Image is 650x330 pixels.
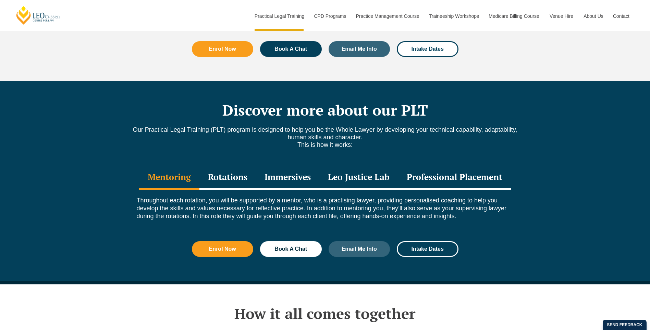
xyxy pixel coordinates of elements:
span: Enrol Now [209,246,236,252]
a: Medicare Billing Course [483,1,544,31]
a: Practical Legal Training [249,1,309,31]
span: Book A Chat [274,46,307,52]
span: Email Me Info [342,46,377,52]
a: Email Me Info [329,41,390,57]
a: About Us [578,1,608,31]
span: Enrol Now [209,46,236,52]
div: Mentoring [139,166,199,190]
span: Intake Dates [412,246,444,252]
a: Book A Chat [260,241,322,257]
a: Venue Hire [544,1,578,31]
a: Practice Management Course [351,1,424,31]
div: Leo Justice Lab [319,166,398,190]
span: Intake Dates [412,46,444,52]
a: Intake Dates [397,41,458,57]
a: Book A Chat [260,41,322,57]
div: Professional Placement [398,166,511,190]
a: Email Me Info [329,241,390,257]
h2: Discover more about our PLT [130,102,520,119]
a: Intake Dates [397,241,458,257]
a: CPD Programs [309,1,351,31]
span: Book A Chat [274,246,307,252]
p: Our Practical Legal Training (PLT) program is designed to help you be the Whole Lawyer by develop... [130,126,520,149]
a: Enrol Now [192,41,254,57]
a: Enrol Now [192,241,254,257]
h2: How it all comes together [130,305,520,322]
a: [PERSON_NAME] Centre for Law [15,5,61,25]
div: Immersives [256,166,319,190]
div: Rotations [199,166,256,190]
a: Contact [608,1,635,31]
span: Email Me Info [342,246,377,252]
a: Traineeship Workshops [424,1,483,31]
p: Throughout each rotation, you will be supported by a mentor, who is a practising lawyer, providin... [137,197,514,221]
